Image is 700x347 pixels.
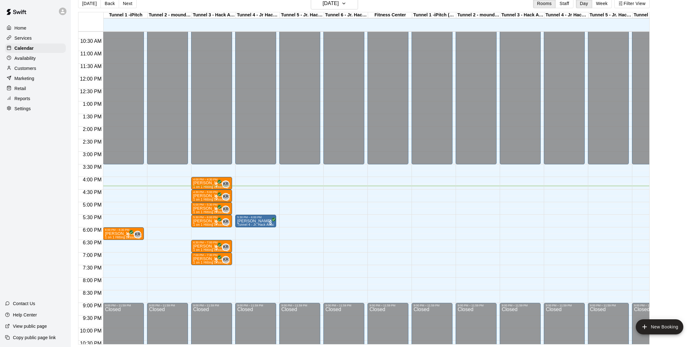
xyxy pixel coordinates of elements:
[456,12,500,18] div: Tunnel 2 - mounds and MOCAP (guest pass)
[81,290,103,296] span: 8:30 PM
[193,261,255,264] span: 1 on 1 Hitting Lesson ([PERSON_NAME])
[81,114,103,119] span: 1:30 PM
[81,215,103,220] span: 5:30 PM
[81,152,103,157] span: 3:00 PM
[5,33,66,43] div: Services
[81,202,103,208] span: 5:00 PM
[81,190,103,195] span: 4:30 PM
[193,241,230,244] div: 6:30 PM – 7:00 PM
[191,177,232,190] div: 4:00 PM – 4:30 PM: Lochlyn Lawson
[193,216,230,219] div: 5:30 PM – 6:00 PM
[223,181,229,187] span: KR
[223,206,229,213] span: KR
[193,185,255,189] span: 1 on 1 Hitting Lesson ([PERSON_NAME])
[193,223,255,226] span: 1 on 1 Hitting Lesson ([PERSON_NAME])
[192,12,236,18] div: Tunnel 3 - Hack Attack
[589,12,633,18] div: Tunnel 5 - Jr. Hack Attack (guest pass)
[222,193,230,201] div: Kevin Reeves
[236,12,280,18] div: Tunnel 4 - Jr Hack Attack
[636,319,683,334] button: add
[78,341,103,346] span: 10:30 PM
[14,65,36,71] p: Customers
[14,105,31,112] p: Settings
[193,178,230,181] div: 4:00 PM – 4:30 PM
[14,25,26,31] p: Home
[78,328,103,333] span: 10:00 PM
[213,219,219,226] span: All customers have paid
[5,64,66,73] a: Customers
[225,193,230,201] span: Kevin Reeves
[81,164,103,170] span: 3:30 PM
[81,177,103,182] span: 4:00 PM
[193,210,255,214] span: 1 on 1 Hitting Lesson ([PERSON_NAME])
[225,206,230,213] span: Kevin Reeves
[14,85,26,92] p: Retail
[79,51,103,56] span: 11:00 AM
[14,55,36,61] p: Availability
[368,12,412,18] div: Fitness Center
[213,194,219,201] span: All customers have paid
[413,304,451,307] div: 9:00 PM – 11:59 PM
[222,180,230,188] div: Kevin Reeves
[5,23,66,33] a: Home
[136,231,141,238] span: Kevin Reeves
[590,304,627,307] div: 9:00 PM – 11:59 PM
[14,45,34,51] p: Calendar
[213,257,219,264] span: All customers have paid
[235,215,276,227] div: 5:30 PM – 6:00 PM: Chase Woods
[13,300,35,307] p: Contact Us
[81,101,103,107] span: 1:00 PM
[5,54,66,63] a: Availability
[546,304,583,307] div: 9:00 PM – 11:59 PM
[213,182,219,188] span: All customers have paid
[267,219,274,226] span: All customers have paid
[458,304,495,307] div: 9:00 PM – 11:59 PM
[500,12,544,18] div: Tunnel 3 - Hack Attack (guest pass)
[191,190,232,202] div: 4:30 PM – 5:00 PM: Zach Evangelista
[193,304,230,307] div: 9:00 PM – 11:59 PM
[81,139,103,145] span: 2:30 PM
[225,180,230,188] span: Kevin Reeves
[237,223,322,226] span: Tunnel 4 - Jr. Hack Attack, Youth [GEOGRAPHIC_DATA]
[5,84,66,93] a: Retail
[325,304,362,307] div: 9:00 PM – 11:59 PM
[78,89,103,94] span: 12:30 PM
[5,43,66,53] a: Calendar
[13,334,56,341] p: Copy public page link
[193,203,230,206] div: 5:00 PM – 5:30 PM
[81,227,103,233] span: 6:00 PM
[237,304,274,307] div: 9:00 PM – 11:59 PM
[222,218,230,226] div: Kevin Reeves
[149,304,186,307] div: 9:00 PM – 11:59 PM
[193,248,255,252] span: 1 on 1 Hitting Lesson ([PERSON_NAME])
[105,236,192,239] span: 1 on 1 Hitting Lesson ([PERSON_NAME]) - iPitch Tunnel 1
[5,104,66,113] a: Settings
[223,244,229,250] span: KR
[13,312,37,318] p: Help Center
[213,245,219,251] span: All customers have paid
[193,198,255,201] span: 1 on 1 Hitting Lesson ([PERSON_NAME])
[191,202,232,215] div: 5:00 PM – 5:30 PM: Tyson McCoskey
[222,243,230,251] div: Kevin Reeves
[81,316,103,321] span: 9:30 PM
[81,127,103,132] span: 2:00 PM
[81,253,103,258] span: 7:00 PM
[81,265,103,270] span: 7:30 PM
[14,75,34,82] p: Marketing
[5,74,66,83] div: Marketing
[135,231,140,238] span: KR
[237,216,274,219] div: 5:30 PM – 6:00 PM
[14,95,30,102] p: Reports
[225,218,230,226] span: Kevin Reeves
[222,256,230,264] div: Kevin Reeves
[633,12,677,18] div: Tunnel 6 - Jr. Hack Attack (guest pass)
[193,191,230,194] div: 4:30 PM – 5:00 PM
[193,253,230,257] div: 7:00 PM – 7:30 PM
[78,76,103,82] span: 12:00 PM
[191,253,232,265] div: 7:00 PM – 7:30 PM: Mitch Taylor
